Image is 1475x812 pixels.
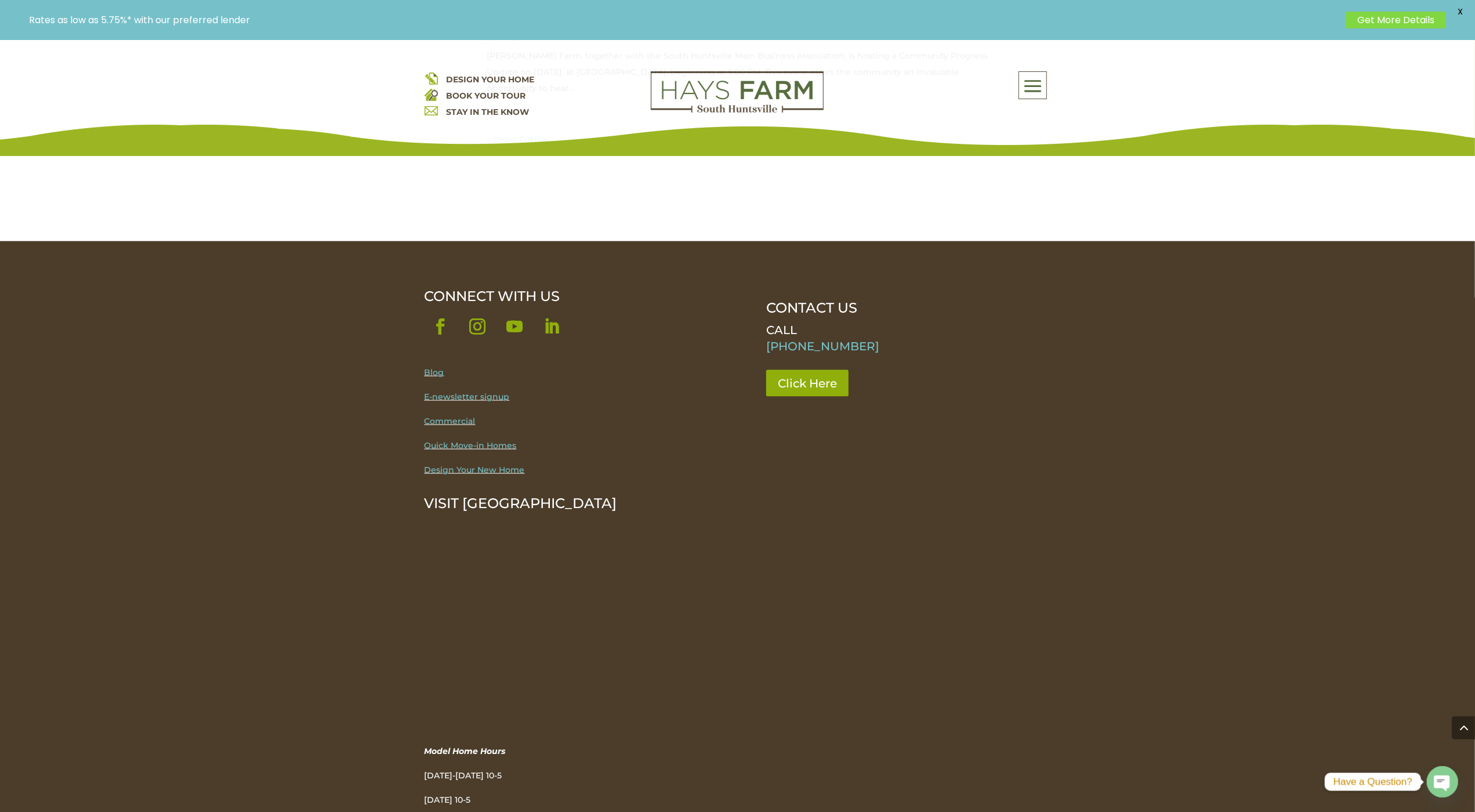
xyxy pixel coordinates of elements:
span: X [1452,3,1469,20]
a: [PHONE_NUMBER] [766,339,879,353]
a: Quick Move-in Homes [425,440,517,451]
a: DESIGN YOUR HOME [447,74,535,85]
p: Rates as low as 5.75%* with our preferred lender [29,14,1340,26]
a: Follow on Youtube [499,310,531,343]
a: Follow on Instagram [462,310,494,343]
a: Design Your New Home [425,465,525,475]
p: [DATE]-[DATE] 10-5 [425,767,720,792]
a: Get More Details [1346,12,1446,28]
p: VISIT [GEOGRAPHIC_DATA] [425,495,720,512]
a: Follow on Facebook [425,310,457,343]
a: STAY IN THE KNOW [447,107,530,117]
span: CALL [766,323,797,337]
img: Logo [651,71,824,113]
a: Follow on LinkedIn [536,310,568,343]
a: E-newsletter signup [425,391,510,402]
em: Model Home Hours [425,746,506,756]
a: hays farm homes huntsville development [651,105,824,115]
a: BOOK YOUR TOUR [447,90,526,101]
p: CONTACT US [766,300,1039,316]
a: Click Here [766,370,849,397]
img: design your home [425,71,438,85]
a: Blog [425,367,444,378]
div: CONNECT WITH US [425,288,720,304]
img: book your home tour [425,88,438,101]
a: Commercial [425,416,476,426]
